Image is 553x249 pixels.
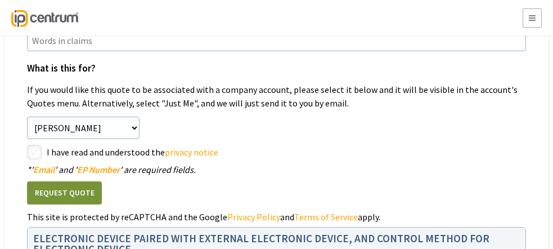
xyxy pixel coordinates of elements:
a: privacy notice [165,146,218,158]
label: styled-checkbox [27,145,42,159]
button: Request Quote [27,181,102,204]
p: If you would like this quote to be associated with a company account, please select it below and ... [27,83,526,110]
label: I have read and understood the [47,145,526,159]
h1: What is this for? [27,64,526,74]
span: Email [33,164,55,175]
a: Terms of Service [294,211,358,223]
input: Words in claims [27,30,526,51]
div: ' ' and ' ' are required fields. [27,165,526,174]
span: EP Number [77,164,120,175]
a: Privacy Policy [227,211,280,223]
div: This site is protected by reCAPTCHA and the Google and apply. [27,212,526,221]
